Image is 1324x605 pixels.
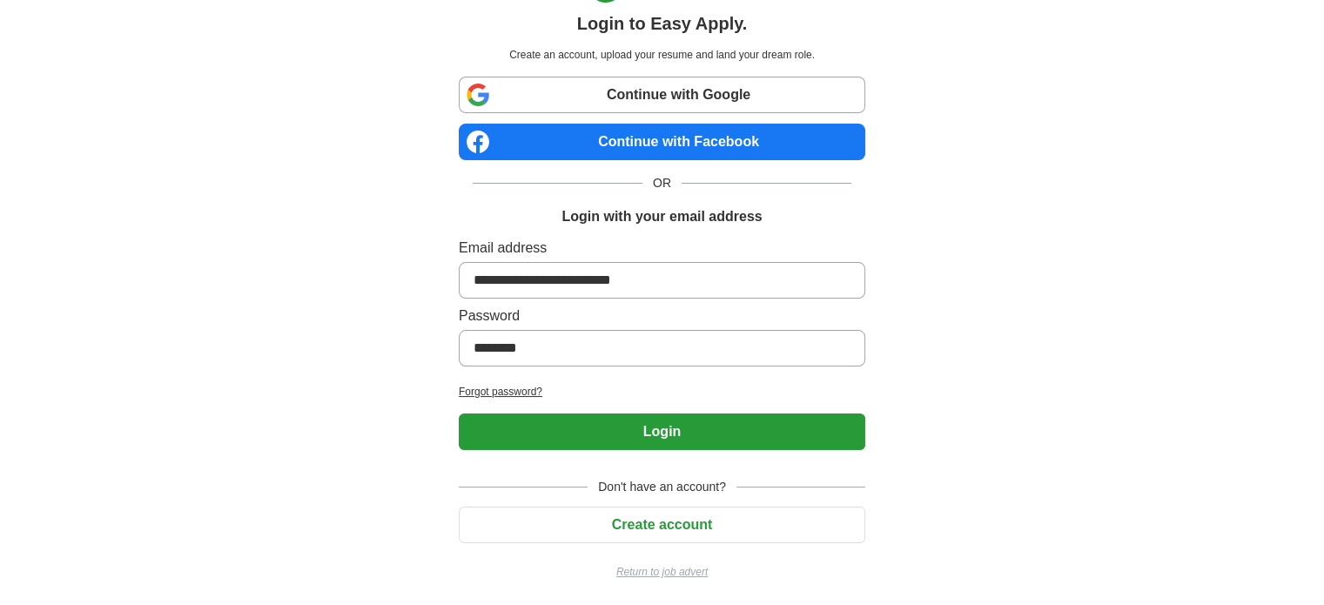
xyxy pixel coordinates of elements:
label: Password [459,306,865,326]
p: Create an account, upload your resume and land your dream role. [462,47,862,63]
a: Return to job advert [459,564,865,580]
span: OR [642,174,682,192]
span: Don't have an account? [588,478,736,496]
h1: Login with your email address [561,206,762,227]
a: Create account [459,517,865,532]
a: Continue with Facebook [459,124,865,160]
a: Continue with Google [459,77,865,113]
button: Create account [459,507,865,543]
a: Forgot password? [459,384,865,400]
button: Login [459,413,865,450]
label: Email address [459,238,865,259]
h1: Login to Easy Apply. [577,10,748,37]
